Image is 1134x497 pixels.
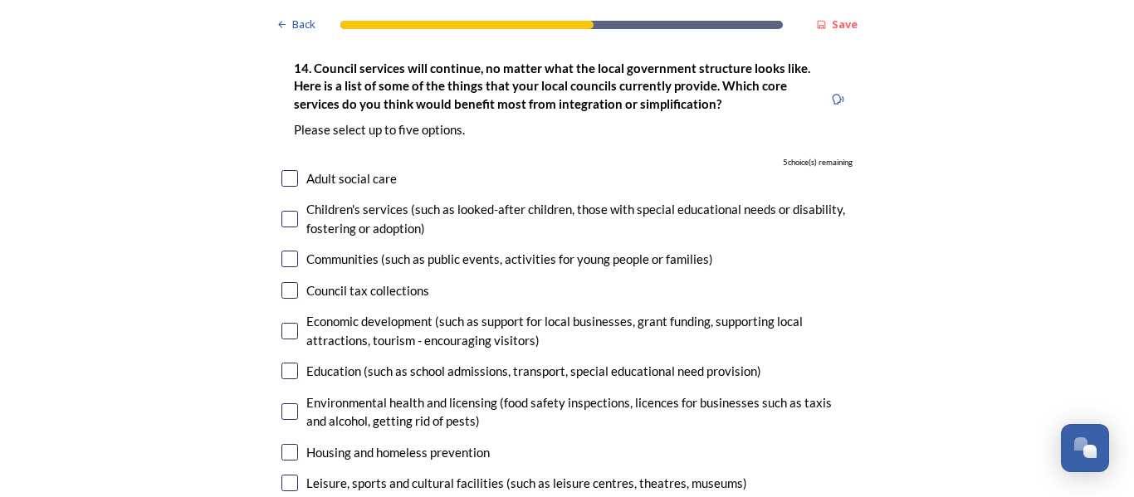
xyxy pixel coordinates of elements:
[832,17,858,32] strong: Save
[306,393,853,431] div: Environmental health and licensing (food safety inspections, licences for businesses such as taxi...
[1061,424,1109,472] button: Open Chat
[783,157,853,168] span: 5 choice(s) remaining
[306,362,761,381] div: Education (such as school admissions, transport, special educational need provision)
[306,474,747,493] div: Leisure, sports and cultural facilities (such as leisure centres, theatres, museums)
[306,443,490,462] div: Housing and homeless prevention
[306,250,713,269] div: Communities (such as public events, activities for young people or families)
[292,17,315,32] span: Back
[306,169,397,188] div: Adult social care
[306,281,429,300] div: Council tax collections
[306,312,853,349] div: Economic development (such as support for local businesses, grant funding, supporting local attra...
[294,121,810,139] p: Please select up to five options.
[306,200,853,237] div: Children's services (such as looked-after children, those with special educational needs or disab...
[294,61,813,111] strong: 14. Council services will continue, no matter what the local government structure looks like. Her...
